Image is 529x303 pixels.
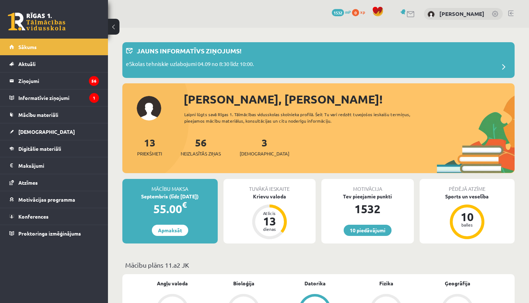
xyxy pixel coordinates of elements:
[321,200,414,218] div: 1532
[321,193,414,200] div: Tev pieejamie punkti
[184,111,420,124] div: Laipni lūgts savā Rīgas 1. Tālmācības vidusskolas skolnieka profilā. Šeit Tu vari redzēt tuvojošo...
[184,91,515,108] div: [PERSON_NAME], [PERSON_NAME]!
[9,89,99,106] a: Informatīvie ziņojumi1
[18,44,37,50] span: Sākums
[8,13,65,31] a: Rīgas 1. Tālmācības vidusskola
[352,9,369,15] a: 0 xp
[439,10,484,17] a: [PERSON_NAME]
[9,191,99,208] a: Motivācijas programma
[456,211,478,223] div: 10
[345,9,351,15] span: mP
[240,136,289,157] a: 3[DEMOGRAPHIC_DATA]
[456,223,478,227] div: balles
[181,150,221,157] span: Neizlasītās ziņas
[332,9,344,16] span: 1532
[137,136,162,157] a: 13Priekšmeti
[9,208,99,225] a: Konferences
[420,193,515,240] a: Sports un veselība 10 balles
[18,128,75,135] span: [DEMOGRAPHIC_DATA]
[379,280,393,287] a: Fizika
[89,93,99,103] i: 1
[9,225,99,242] a: Proktoringa izmēģinājums
[157,280,188,287] a: Angļu valoda
[428,11,435,18] img: Viktorija Vargušenko
[137,150,162,157] span: Priekšmeti
[420,193,515,200] div: Sports un veselība
[233,280,254,287] a: Bioloģija
[18,196,75,203] span: Motivācijas programma
[18,179,38,186] span: Atzīmes
[18,111,58,118] span: Mācību materiāli
[420,179,515,193] div: Pēdējā atzīme
[126,60,254,70] p: eSkolas tehniskie uzlabojumi 04.09 no 8:30 līdz 10:00.
[18,230,81,237] span: Proktoringa izmēģinājums
[321,179,414,193] div: Motivācija
[9,123,99,140] a: [DEMOGRAPHIC_DATA]
[223,179,316,193] div: Tuvākā ieskaite
[445,280,470,287] a: Ģeogrāfija
[9,73,99,89] a: Ziņojumi56
[182,199,187,210] span: €
[152,225,188,236] a: Apmaksāt
[9,56,99,72] a: Aktuāli
[181,136,221,157] a: 56Neizlasītās ziņas
[259,227,280,231] div: dienas
[9,39,99,55] a: Sākums
[18,89,99,106] legend: Informatīvie ziņojumi
[360,9,365,15] span: xp
[9,140,99,157] a: Digitālie materiāli
[137,46,241,56] p: Jauns informatīvs ziņojums!
[9,174,99,191] a: Atzīmes
[18,61,36,67] span: Aktuāli
[223,193,316,240] a: Krievu valoda Atlicis 13 dienas
[304,280,326,287] a: Datorika
[9,106,99,123] a: Mācību materiāli
[89,76,99,86] i: 56
[122,193,218,200] div: Septembris (līdz [DATE])
[18,213,49,220] span: Konferences
[122,179,218,193] div: Mācību maksa
[352,9,359,16] span: 0
[126,46,511,74] a: Jauns informatīvs ziņojums! eSkolas tehniskie uzlabojumi 04.09 no 8:30 līdz 10:00.
[259,211,280,215] div: Atlicis
[259,215,280,227] div: 13
[344,225,392,236] a: 10 piedāvājumi
[122,200,218,218] div: 55.00
[18,145,61,152] span: Digitālie materiāli
[18,157,99,174] legend: Maksājumi
[18,73,99,89] legend: Ziņojumi
[125,260,512,270] p: Mācību plāns 11.a2 JK
[9,157,99,174] a: Maksājumi
[223,193,316,200] div: Krievu valoda
[332,9,351,15] a: 1532 mP
[240,150,289,157] span: [DEMOGRAPHIC_DATA]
